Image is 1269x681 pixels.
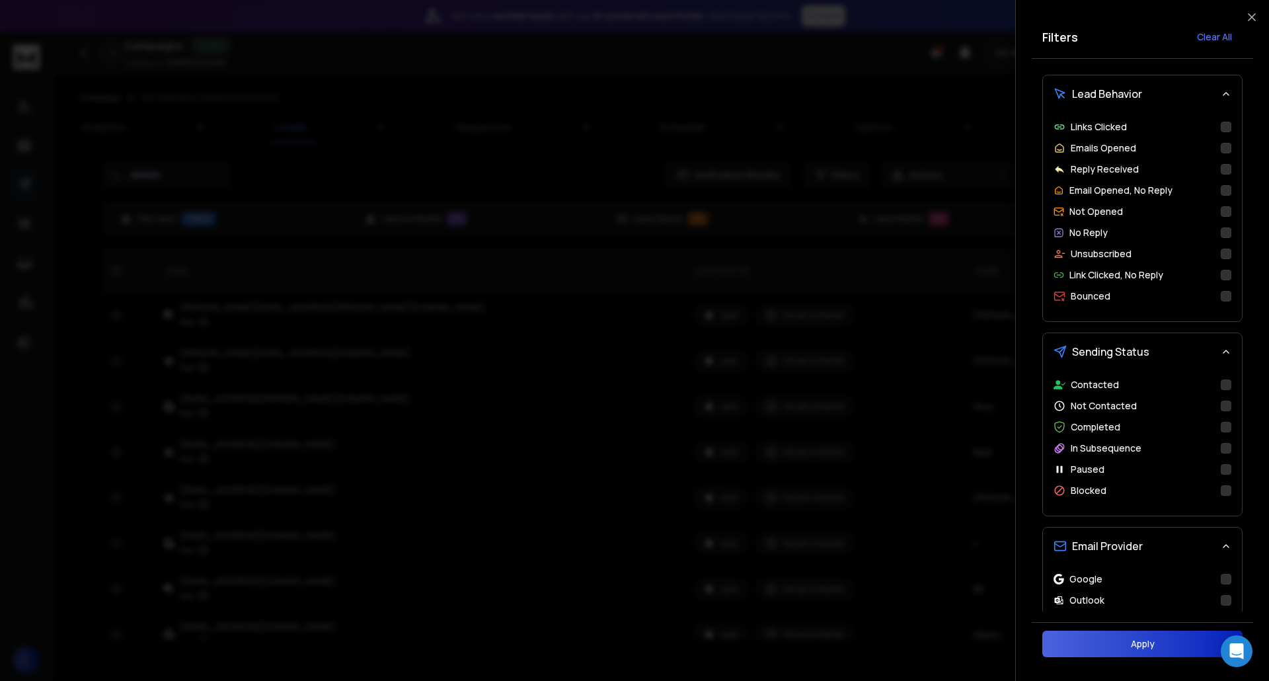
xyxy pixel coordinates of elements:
[1071,290,1110,303] p: Bounced
[1071,120,1127,134] p: Links Clicked
[1042,631,1243,657] button: Apply
[1069,594,1104,607] p: Outlook
[1071,442,1141,455] p: In Subsequence
[1069,573,1102,586] p: Google
[1071,399,1137,413] p: Not Contacted
[1071,421,1120,434] p: Completed
[1071,484,1106,497] p: Blocked
[1043,333,1242,370] button: Sending Status
[1043,370,1242,516] div: Sending Status
[1071,141,1136,155] p: Emails Opened
[1069,184,1173,197] p: Email Opened, No Reply
[1221,635,1252,667] div: Open Intercom Messenger
[1071,463,1104,476] p: Paused
[1072,538,1143,554] span: Email Provider
[1069,205,1123,218] p: Not Opened
[1069,268,1163,282] p: Link Clicked, No Reply
[1043,528,1242,565] button: Email Provider
[1072,86,1142,102] span: Lead Behavior
[1043,565,1242,647] div: Email Provider
[1071,163,1139,176] p: Reply Received
[1069,226,1108,239] p: No Reply
[1042,28,1078,46] h2: Filters
[1071,247,1132,260] p: Unsubscribed
[1071,378,1119,391] p: Contacted
[1186,24,1243,50] button: Clear All
[1072,344,1149,360] span: Sending Status
[1043,75,1242,112] button: Lead Behavior
[1043,112,1242,321] div: Lead Behavior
